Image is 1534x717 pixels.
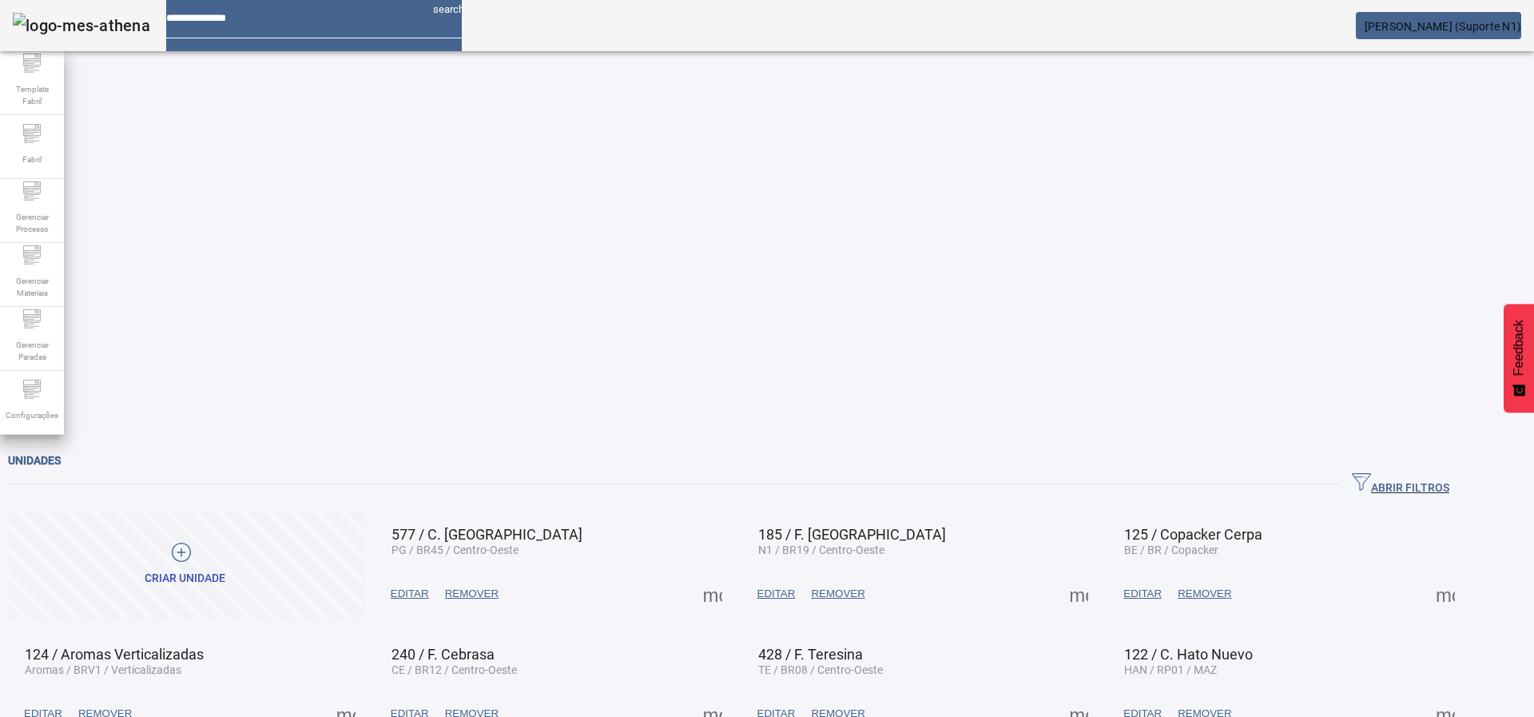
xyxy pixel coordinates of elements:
[1115,580,1170,608] button: EDITAR
[8,334,56,368] span: Gerenciar Paradas
[391,663,517,676] span: CE / BR12 / Centro-Oeste
[1431,580,1460,608] button: Mais
[698,580,727,608] button: Mais
[811,586,864,602] span: REMOVER
[18,149,46,170] span: Fabril
[1339,470,1462,499] button: ABRIR FILTROS
[445,586,499,602] span: REMOVER
[1124,544,1218,556] span: BE / BR / Copacker
[757,586,796,602] span: EDITAR
[25,646,204,663] span: 124 / Aromas Verticalizadas
[1170,580,1239,608] button: REMOVER
[1124,646,1253,663] span: 122 / C. Hato Nuevo
[1064,580,1093,608] button: Mais
[8,454,61,467] span: Unidades
[1365,20,1522,33] span: [PERSON_NAME] (Suporte N1)
[13,13,150,38] img: logo-mes-athena
[1178,586,1231,602] span: REMOVER
[1123,586,1162,602] span: EDITAR
[1352,472,1449,496] span: ABRIR FILTROS
[803,580,872,608] button: REMOVER
[8,270,56,304] span: Gerenciar Materiais
[383,580,437,608] button: EDITAR
[8,511,363,619] button: Criar unidade
[749,580,804,608] button: EDITAR
[8,78,56,112] span: Template Fabril
[8,206,56,240] span: Gerenciar Processo
[437,580,507,608] button: REMOVER
[1512,320,1526,376] span: Feedback
[758,646,863,663] span: 428 / F. Teresina
[391,526,582,543] span: 577 / C. [GEOGRAPHIC_DATA]
[391,646,495,663] span: 240 / F. Cebrasa
[391,544,519,556] span: PG / BR45 / Centro-Oeste
[758,663,883,676] span: TE / BR08 / Centro-Oeste
[1124,663,1217,676] span: HAN / RP01 / MAZ
[25,663,181,676] span: Aromas / BRV1 / Verticalizadas
[758,544,884,556] span: N1 / BR19 / Centro-Oeste
[391,586,429,602] span: EDITAR
[1124,526,1262,543] span: 125 / Copacker Cerpa
[1,404,63,426] span: Configurações
[1504,304,1534,412] button: Feedback - Mostrar pesquisa
[758,526,946,543] span: 185 / F. [GEOGRAPHIC_DATA]
[145,571,225,587] div: Criar unidade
